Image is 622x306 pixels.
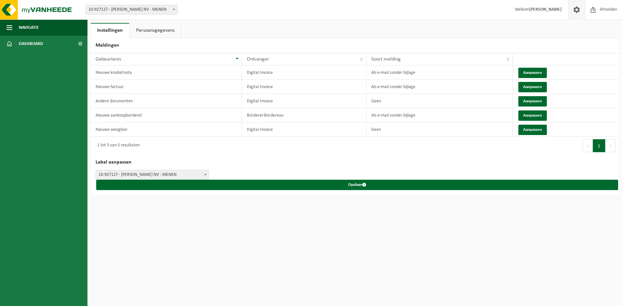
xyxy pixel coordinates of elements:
a: Persoonsgegevens [130,23,181,38]
span: 10-927127 - VEREECKE FRANK NV - MENEN [96,170,209,180]
td: Als e-mail zonder bijlage [366,65,513,80]
td: Nieuwe aankoopborderel [91,108,242,122]
a: Instellingen [91,23,129,38]
td: Als e-mail zonder bijlage [366,80,513,94]
span: Navigatie [19,19,39,36]
button: Aanpassen [518,96,547,107]
span: Gebeurtenis [96,57,121,62]
span: Soort melding [371,57,401,62]
td: Digital Invoice [242,80,366,94]
td: Nieuwe weegbon [91,122,242,137]
td: Geen [366,94,513,108]
button: Previous [582,139,593,152]
button: Aanpassen [518,110,547,121]
td: Nieuwe kredietnota [91,65,242,80]
button: Aanpassen [518,125,547,135]
span: Dashboard [19,36,43,52]
span: 10-927127 - VEREECKE FRANK NV - MENEN [86,5,178,15]
td: Digital Invoice [242,122,366,137]
td: Andere documenten [91,94,242,108]
span: 10-927127 - VEREECKE FRANK NV - MENEN [96,170,209,179]
button: Aanpassen [518,82,547,92]
td: Nieuwe factuur [91,80,242,94]
button: Opslaan [96,180,618,190]
span: 10-927127 - VEREECKE FRANK NV - MENEN [86,5,177,14]
button: 1 [593,139,605,152]
h2: Meldingen [91,38,619,53]
td: Borderel-Bordereau [242,108,366,122]
td: Digital Invoice [242,94,366,108]
button: Aanpassen [518,68,547,78]
span: Ontvanger [247,57,269,62]
div: 1 tot 5 van 5 resultaten [94,140,140,152]
td: Digital Invoice [242,65,366,80]
strong: [PERSON_NAME] [529,7,562,12]
h2: Label aanpassen [91,155,619,170]
td: Als e-mail zonder bijlage [366,108,513,122]
td: Geen [366,122,513,137]
button: Next [605,139,616,152]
